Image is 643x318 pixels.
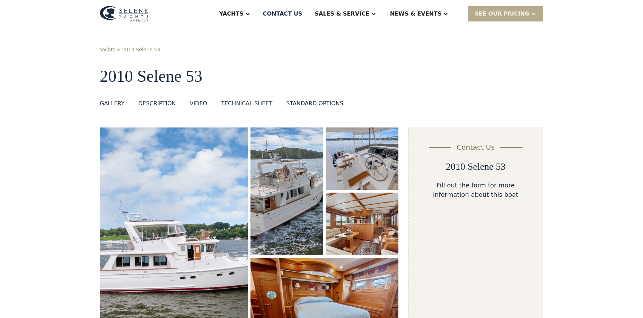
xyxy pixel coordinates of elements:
div: News & EVENTS [390,10,442,18]
div: Fill out the form for more information about this boat [420,180,531,199]
a: open lightbox [326,127,398,190]
div: > [117,46,121,53]
div: SEE Our Pricing [475,10,529,18]
div: Sales & Service [315,10,369,18]
a: 2010 Selene 53 [122,46,160,53]
a: open lightbox [326,193,398,255]
div: VIDEO [190,99,207,108]
div: GALLERY [100,99,124,108]
a: DESCRIPTION [138,99,176,111]
h1: 2010 Selene 53 [100,67,543,86]
div: Contact US [263,10,302,18]
div: DESCRIPTION [138,99,176,108]
a: VIDEO [190,99,207,111]
a: TECHNICAL SHEET [221,99,272,111]
div: TECHNICAL SHEET [221,99,272,108]
a: GALLERY [100,99,124,111]
h2: 2010 Selene 53 [446,161,506,173]
div: Contact Us [457,142,494,152]
img: logo [100,6,149,22]
a: Yachts [100,46,115,53]
a: STANDARD OPTIONS [286,99,343,111]
div: Yachts [219,10,244,18]
div: STANDARD OPTIONS [286,99,343,108]
div: SEE Our Pricing [468,6,543,21]
a: open lightbox [250,127,323,255]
